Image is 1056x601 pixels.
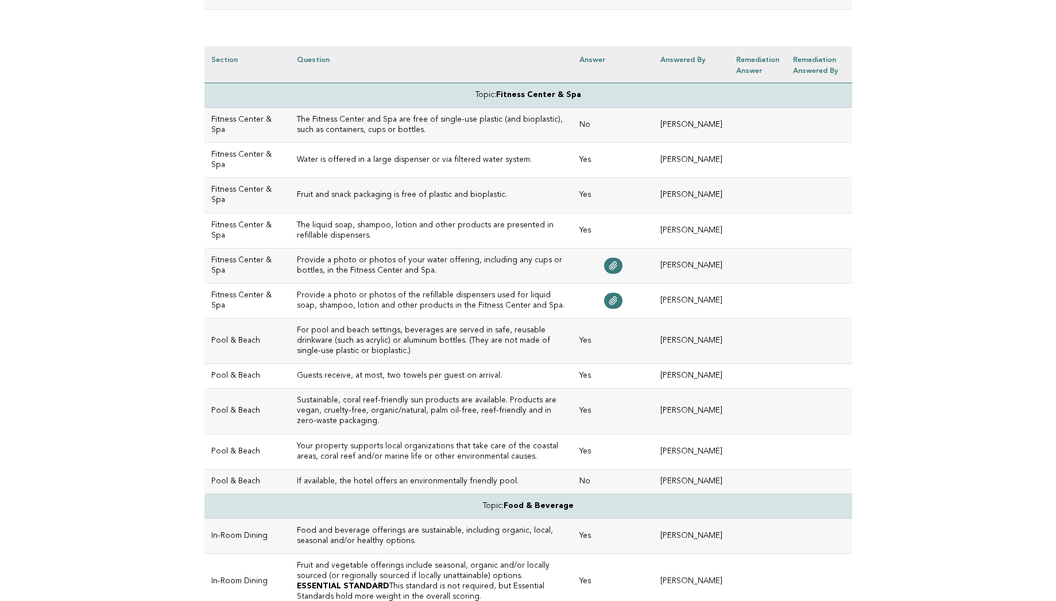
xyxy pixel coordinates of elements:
[653,469,729,494] td: [PERSON_NAME]
[573,319,653,364] td: Yes
[573,178,653,213] td: Yes
[573,518,653,553] td: Yes
[573,364,653,389] td: Yes
[297,220,566,241] h3: The liquid soap, shampoo, lotion and other products are presented in refillable dispensers.
[297,371,566,381] h3: Guests receive, at most, two towels per guest on arrival.
[504,502,574,510] strong: Food & Beverage
[297,325,566,356] h3: For pool and beach settings, beverages are served in safe, reusable drinkware (such as acrylic) o...
[786,46,852,83] th: Remediation Answered by
[297,396,566,426] h3: Sustainable, coral reef-friendly sun products are available. Products are vegan, cruelty-free, or...
[204,283,290,318] td: Fitness Center & Spa
[204,83,852,107] td: Topic:
[290,46,573,83] th: Question
[204,494,852,518] td: Topic:
[204,319,290,364] td: Pool & Beach
[204,143,290,178] td: Fitness Center & Spa
[204,364,290,389] td: Pool & Beach
[297,526,566,546] h3: Food and beverage offerings are sustainable, including organic, local, seasonal and/or healthy op...
[573,108,653,143] td: No
[297,115,566,135] h3: The Fitness Center and Spa are free of single-use plastic (and bioplastic), such as containers, c...
[573,434,653,469] td: Yes
[204,248,290,283] td: Fitness Center & Spa
[204,469,290,494] td: Pool & Beach
[496,91,581,99] strong: Fitness Center & Spa
[297,561,566,581] h3: Fruit and vegetable offerings include seasonal, organic and/or locally sourced (or regionally sou...
[653,434,729,469] td: [PERSON_NAME]
[297,583,389,590] strong: ESSENTIAL STANDARD
[204,46,290,83] th: Section
[653,178,729,213] td: [PERSON_NAME]
[653,143,729,178] td: [PERSON_NAME]
[204,434,290,469] td: Pool & Beach
[653,364,729,389] td: [PERSON_NAME]
[653,213,729,248] td: [PERSON_NAME]
[573,143,653,178] td: Yes
[653,389,729,434] td: [PERSON_NAME]
[297,190,566,200] h3: Fruit and snack packaging is free of plastic and bioplastic.
[653,283,729,318] td: [PERSON_NAME]
[653,108,729,143] td: [PERSON_NAME]
[573,213,653,248] td: Yes
[653,46,729,83] th: Answered by
[729,46,786,83] th: Remediation Answer
[573,389,653,434] td: Yes
[297,476,566,487] h3: If available, the hotel offers an environmentally friendly pool.
[204,108,290,143] td: Fitness Center & Spa
[297,290,566,311] h3: Provide a photo or photos of the refillable dispensers used for liquid soap, shampoo, lotion and ...
[204,518,290,553] td: In-Room Dining
[204,178,290,213] td: Fitness Center & Spa
[573,46,653,83] th: Answer
[204,213,290,248] td: Fitness Center & Spa
[204,389,290,434] td: Pool & Beach
[297,441,566,462] h3: Your property supports local organizations that take care of the coastal areas, coral reef and/or...
[653,518,729,553] td: [PERSON_NAME]
[653,248,729,283] td: [PERSON_NAME]
[297,255,566,276] h3: Provide a photo or photos of your water offering, including any cups or bottles, in the Fitness C...
[297,155,566,165] h3: Water is offered in a large dispenser or via filtered water system.
[653,319,729,364] td: [PERSON_NAME]
[573,469,653,494] td: No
